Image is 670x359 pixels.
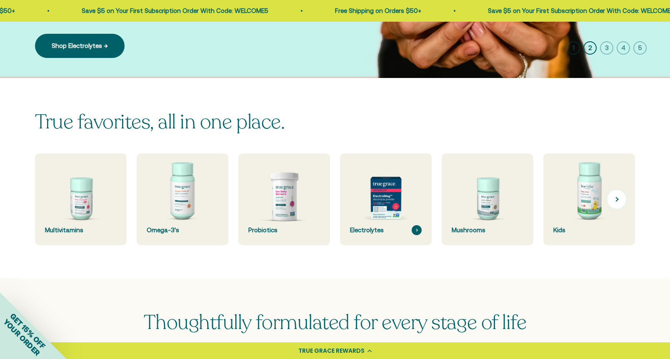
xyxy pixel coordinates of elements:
[350,225,422,235] div: Electrolytes
[77,6,264,16] p: Save $5 on Your First Subscription Order With Code: WELCOME5
[2,317,42,357] span: YOUR ORDER
[35,153,127,245] a: Multivitamins
[298,346,365,355] div: TRUE GRACE REWARDS
[553,225,625,235] div: Kids
[147,225,218,235] div: Omega-3's
[137,153,228,245] a: Omega-3's
[8,311,47,350] span: GET 15% OFF
[144,309,526,336] span: Thoughtfully formulated for every stage of life
[483,6,670,16] p: Save $5 on Your First Subscription Order With Code: WELCOME5
[452,225,523,235] div: Mushrooms
[248,225,320,235] div: Probiotics
[330,7,417,14] a: Free Shipping on Orders $50+
[583,41,597,55] button: 2
[567,41,580,55] button: 1
[633,41,647,55] button: 5
[600,41,613,55] button: 3
[617,41,630,55] button: 4
[45,225,117,235] div: Multivitamins
[543,153,635,245] a: Kids
[35,34,125,58] a: Shop Electrolytes →
[442,153,533,245] a: Mushrooms
[238,153,330,245] a: Probiotics
[35,108,285,136] split-lines: True favorites, all in one place.
[340,153,432,245] a: Electrolytes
